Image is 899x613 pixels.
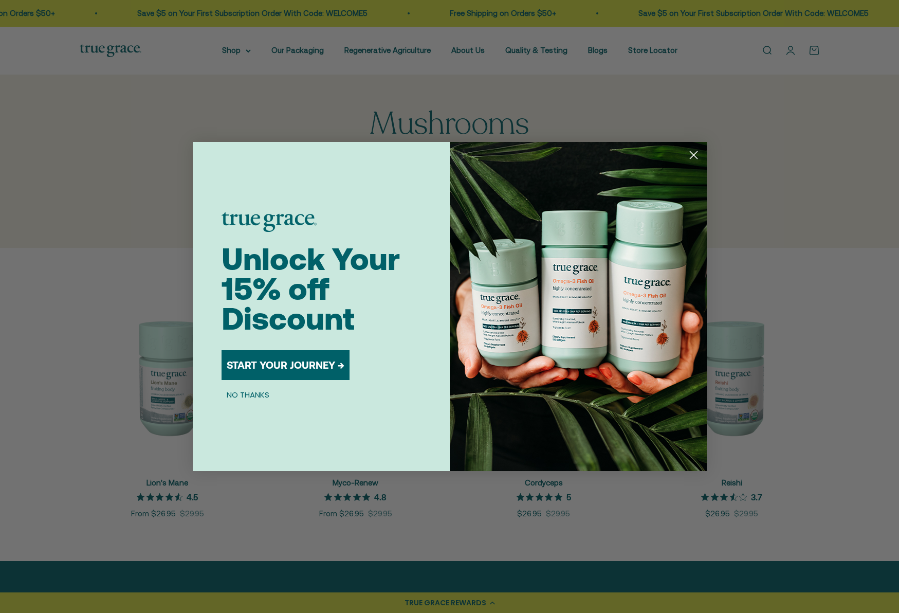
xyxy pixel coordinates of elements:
button: NO THANKS [222,388,274,401]
img: logo placeholder [222,212,317,232]
button: START YOUR JOURNEY → [222,350,350,380]
button: Close dialog [685,146,703,164]
span: Unlock Your 15% off Discount [222,241,400,336]
img: 098727d5-50f8-4f9b-9554-844bb8da1403.jpeg [450,142,707,471]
